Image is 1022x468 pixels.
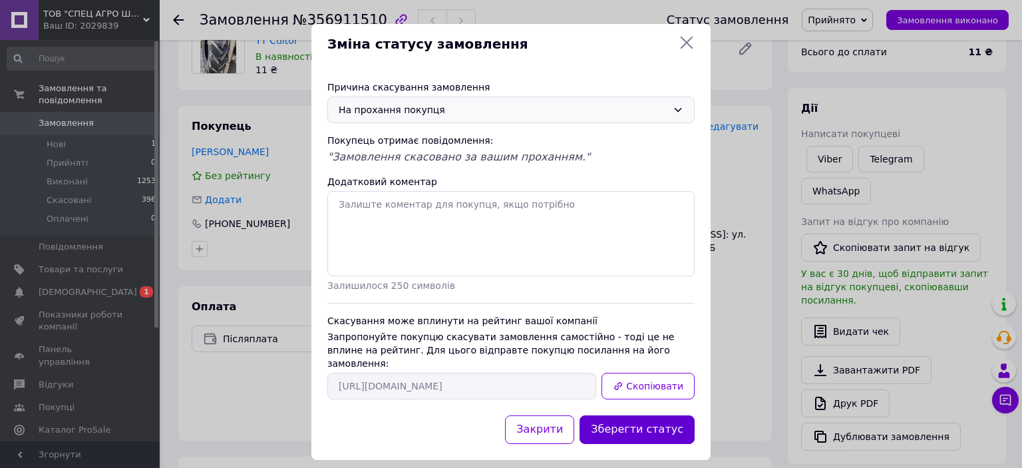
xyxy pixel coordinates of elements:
label: Додатковий коментар [327,176,437,187]
div: Покупець отримає повідомлення: [327,134,695,147]
button: Скопіювати [601,373,695,399]
span: Зміна статусу замовлення [327,35,673,54]
div: На прохання покупця [339,103,667,117]
div: Скасування може вплинути на рейтинг вашої компанії [327,314,695,328]
div: Причина скасування замовлення [327,81,695,94]
div: Запропонуйте покупцю скасувати замовлення самостійно - тоді це не вплине на рейтинг. Для цього ві... [327,330,695,370]
span: Залишилося 250 символів [327,280,455,291]
button: Зберегти статус [580,415,695,444]
span: "Замовлення скасовано за вашим проханням." [327,150,590,163]
button: Закрити [505,415,574,444]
